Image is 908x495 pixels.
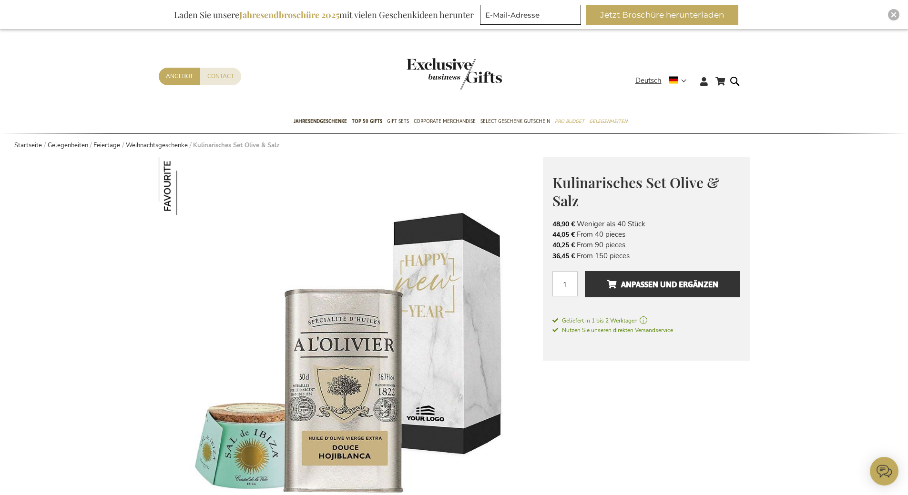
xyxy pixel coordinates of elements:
[159,157,216,215] img: Kulinarisches Set Olive & Salz
[159,68,200,85] a: Angebot
[552,271,578,296] input: Menge
[170,5,478,25] div: Laden Sie unsere mit vielen Geschenkideen herunter
[635,75,693,86] div: Deutsch
[387,116,409,126] span: Gift Sets
[891,12,897,18] img: Close
[414,116,476,126] span: Corporate Merchandise
[607,277,718,292] span: Anpassen und ergänzen
[480,5,581,25] input: E-Mail-Adresse
[552,316,740,325] a: Geliefert in 1 bis 2 Werktagen
[126,141,188,150] a: Weihnachtsgeschenke
[555,116,584,126] span: Pro Budget
[48,141,88,150] a: Gelegenheiten
[480,116,550,126] span: Select Geschenk Gutschein
[552,240,740,250] li: From 90 pieces
[407,58,454,90] a: store logo
[552,326,673,334] span: Nutzen Sie unseren direkten Versandservice
[193,141,279,150] strong: Kulinarisches Set Olive & Salz
[552,173,719,211] span: Kulinarisches Set Olive & Salz
[589,116,627,126] span: Gelegenheiten
[294,116,347,126] span: Jahresendgeschenke
[552,229,740,240] li: From 40 pieces
[93,141,120,150] a: Feiertage
[552,241,575,250] span: 40,25 €
[200,68,241,85] a: Contact
[585,271,740,297] button: Anpassen und ergänzen
[552,251,740,261] li: From 150 pieces
[552,220,575,229] span: 48,90 €
[352,116,382,126] span: TOP 50 Gifts
[552,230,575,239] span: 44,05 €
[14,141,42,150] a: Startseite
[552,252,575,261] span: 36,45 €
[239,9,339,20] b: Jahresendbroschüre 2025
[552,219,740,229] li: Weniger als 40 Stück
[552,325,673,334] a: Nutzen Sie unseren direkten Versandservice
[586,5,738,25] button: Jetzt Broschüre herunterladen
[635,75,662,86] span: Deutsch
[480,5,584,28] form: marketing offers and promotions
[407,58,502,90] img: Exclusive Business gifts logo
[870,457,898,485] iframe: belco-activator-frame
[888,9,899,20] div: Close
